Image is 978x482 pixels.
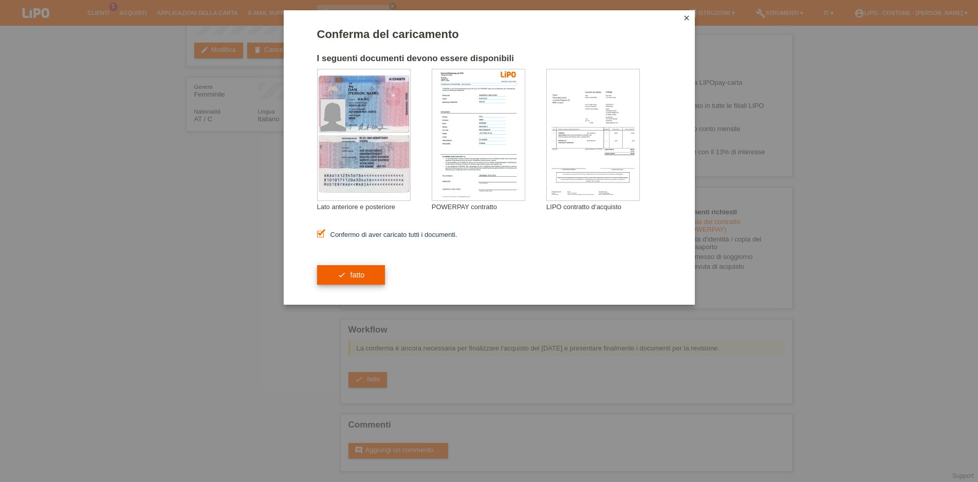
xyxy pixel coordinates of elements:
div: Lato anteriore e posteriore [317,203,432,211]
img: upload_document_confirmation_type_contract_not_within_kkg_whitelabel.png [432,69,525,200]
div: [PERSON_NAME] [348,91,400,95]
div: POWERPAY contratto [432,203,546,211]
label: Confermo di aver caricato tutti i documenti. [317,231,457,238]
img: upload_document_confirmation_type_id_foreign_empty.png [318,69,410,200]
img: foreign_id_photo_female.png [321,99,345,131]
span: fatto [350,271,364,279]
h1: Conferma del caricamento [317,28,661,41]
i: check [338,271,346,279]
div: DAN [348,87,400,92]
img: upload_document_confirmation_type_receipt_generic.png [547,69,639,200]
img: 39073_print.png [501,71,516,78]
div: LIPO contratto d‘acquisto [546,203,661,211]
a: close [680,13,693,25]
i: close [682,14,691,22]
button: check fatto [317,265,385,285]
h2: I seguenti documenti devono essere disponibili [317,53,661,69]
